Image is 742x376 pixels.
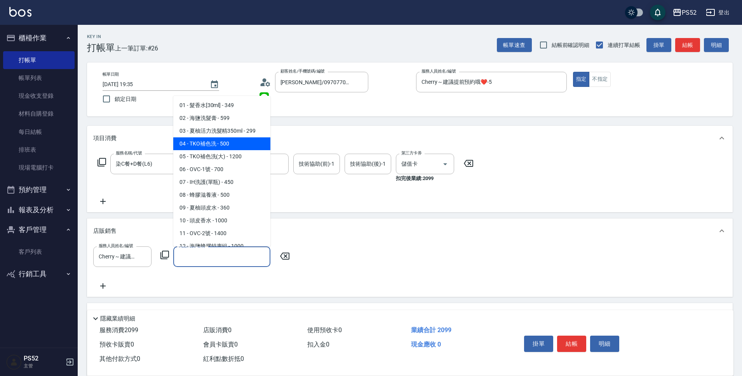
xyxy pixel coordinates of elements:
button: 行銷工具 [3,264,75,284]
label: 第三方卡券 [401,150,422,156]
a: 打帳單 [3,51,75,69]
span: 現金應收 0 [411,341,441,348]
a: 客戶列表 [3,243,75,261]
button: 客戶管理 [3,220,75,240]
button: 櫃檯作業 [3,28,75,48]
span: 店販消費 0 [203,326,232,334]
a: 材料自購登錄 [3,105,75,123]
button: save [650,5,665,20]
div: 店販銷售 [87,218,733,243]
span: 使用預收卡 0 [307,326,342,334]
button: Choose date, selected date is 2025-09-07 [205,75,224,94]
span: 02 - 海鹽洗髮膏 - 599 [173,112,270,125]
span: 04 - TKO補色洗 - 500 [173,137,270,150]
a: 每日結帳 [3,123,75,141]
button: Open [439,158,451,170]
input: YYYY/MM/DD hh:mm [103,78,202,91]
div: PS52 [682,8,697,17]
span: 05 - TKO補色洗(大) - 1200 [173,150,270,163]
button: PS52 [669,5,700,21]
button: 掛單 [646,38,671,52]
h3: 打帳單 [87,42,115,53]
span: 06 - OVC-1號 - 700 [173,163,270,176]
span: 紅利點數折抵 0 [203,355,244,362]
button: 登出 [703,5,733,20]
button: 不指定 [589,72,611,87]
button: 報表及分析 [3,200,75,220]
span: 11 - OVC-2號 - 1400 [173,227,270,240]
button: 明細 [590,336,619,352]
label: 服務名稱/代號 [116,150,142,156]
span: 08 - 蜂膠滋養液 - 500 [173,189,270,201]
button: 掛單 [524,336,553,352]
span: 會員卡販賣 0 [203,341,238,348]
span: 上一筆訂單:#26 [115,43,159,53]
label: 服務人員姓名/編號 [99,243,133,249]
span: 07 - IH洗護(單瓶) - 450 [173,176,270,189]
p: 店販銷售 [93,227,117,235]
label: 顧客姓名/手機號碼/編號 [280,68,325,74]
button: 帳單速查 [497,38,532,52]
span: 01 - 髮香水[30ml] - 349 [173,99,270,112]
button: 預約管理 [3,180,75,200]
span: 10 - 頭皮香水 - 1000 [173,214,270,227]
p: 扣完後業績: 2099 [396,174,459,182]
h5: PS52 [24,355,63,362]
label: 帳單日期 [103,71,119,77]
a: 帳單列表 [3,69,75,87]
button: 結帳 [557,336,586,352]
p: 主管 [24,362,63,369]
span: 結帳前確認明細 [552,41,590,49]
p: 項目消費 [93,134,117,142]
span: 業績合計 2099 [411,326,451,334]
p: 隱藏業績明細 [100,315,135,323]
span: 連續打單結帳 [608,41,640,49]
button: 明細 [704,38,729,52]
div: 項目消費 [87,126,733,151]
label: 服務人員姓名/編號 [422,68,456,74]
span: 其他付款方式 0 [99,355,140,362]
span: 預收卡販賣 0 [99,341,134,348]
h2: Key In [87,34,115,39]
button: 結帳 [675,38,700,52]
button: 指定 [573,72,590,87]
span: 12 - 海鹽蜂膠特惠組 - 1000 [173,240,270,253]
span: 扣入金 0 [307,341,329,348]
span: 09 - 夏柚頭皮水 - 360 [173,201,270,214]
img: Logo [9,7,31,17]
img: line_icon [260,92,269,102]
div: 預收卡販賣 [87,303,733,328]
a: 現場電腦打卡 [3,159,75,177]
img: Person [6,354,22,370]
span: 服務消費 2099 [99,326,138,334]
span: 03 - 夏柚活力洗髮精350ml - 299 [173,125,270,137]
a: 排班表 [3,141,75,159]
span: 鎖定日期 [115,95,136,103]
a: 現金收支登錄 [3,87,75,105]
